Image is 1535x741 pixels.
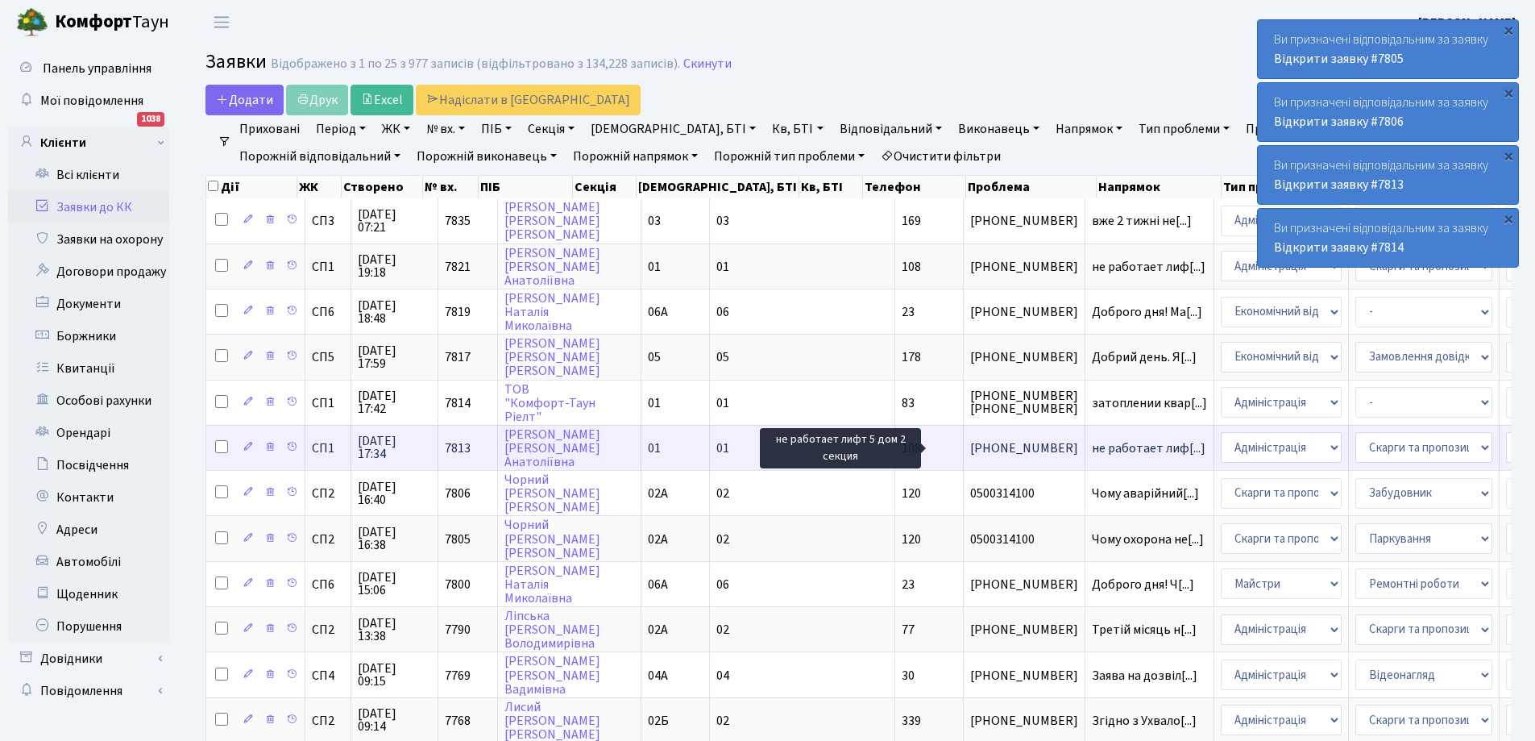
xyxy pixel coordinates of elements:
span: 01 [716,394,729,412]
span: СП2 [312,714,344,727]
a: Клієнти [8,127,169,159]
th: Напрямок [1097,176,1222,198]
th: Кв, БТІ [799,176,863,198]
a: Відкрити заявку #7805 [1274,50,1404,68]
span: СП2 [312,533,344,546]
a: Чорний[PERSON_NAME][PERSON_NAME] [504,517,600,562]
span: СП1 [312,442,344,455]
span: 02Б [648,712,669,730]
span: Таун [55,9,169,36]
span: 7768 [445,712,471,730]
span: СП2 [312,487,344,500]
a: Щоденник [8,578,169,610]
th: ЖК [297,176,342,198]
a: [PERSON_NAME][PERSON_NAME]Анатоліївна [504,426,600,471]
span: СП1 [312,397,344,410]
span: 0500314100 [970,533,1078,546]
a: Довідники [8,643,169,675]
b: Комфорт [55,9,132,35]
a: Відповідальний [833,115,948,143]
span: 02 [716,621,729,639]
span: Чому охорона не[...] [1092,531,1204,548]
span: [DATE] 19:18 [358,253,431,279]
span: 01 [648,258,661,276]
a: Мої повідомлення1038 [8,85,169,117]
span: 7835 [445,212,471,230]
span: [PHONE_NUMBER] [970,578,1078,591]
a: Порожній виконавець [410,143,563,170]
span: [PHONE_NUMBER] [970,306,1078,318]
span: 02 [716,485,729,502]
a: Договори продажу [8,256,169,288]
a: Заявки до КК [8,191,169,223]
span: [DATE] 07:21 [358,208,431,234]
span: 01 [648,394,661,412]
a: Порожній відповідальний [233,143,407,170]
span: СП2 [312,623,344,636]
span: затоплении квар[...] [1092,394,1207,412]
span: [PHONE_NUMBER] [970,669,1078,682]
span: Заявки [205,48,267,76]
span: 06А [648,576,668,593]
span: Третій місяць н[...] [1092,621,1197,639]
span: 03 [716,212,729,230]
span: 01 [648,439,661,457]
span: 02 [716,531,729,548]
div: Відображено з 1 по 25 з 977 записів (відфільтровано з 134,228 записів). [271,56,680,72]
div: Ви призначені відповідальним за заявку [1258,146,1518,204]
a: Відкрити заявку #7813 [1274,176,1404,194]
span: Заява на дозвіл[...] [1092,667,1197,685]
a: [PERSON_NAME]НаталіяМиколаївна [504,562,600,607]
a: Очистити фільтри [874,143,1007,170]
a: Тип проблеми [1132,115,1236,143]
a: ПІБ [475,115,518,143]
div: × [1500,148,1516,164]
a: Контакти [8,481,169,514]
span: 120 [902,485,921,502]
span: 01 [716,439,729,457]
a: Відкрити заявку #7814 [1274,239,1404,256]
a: Чорний[PERSON_NAME][PERSON_NAME] [504,471,600,516]
a: Проблема [1239,115,1320,143]
a: [PERSON_NAME][PERSON_NAME][PERSON_NAME] [504,335,600,380]
button: Переключити навігацію [201,9,242,35]
a: Секція [521,115,581,143]
a: Напрямок [1049,115,1129,143]
span: [DATE] 16:40 [358,481,431,506]
a: № вх. [420,115,471,143]
span: [PHONE_NUMBER] [970,214,1078,227]
span: [PHONE_NUMBER] [970,260,1078,273]
span: 7805 [445,531,471,548]
span: [PHONE_NUMBER] [970,623,1078,636]
span: Додати [216,91,273,109]
a: Документи [8,288,169,320]
span: 06 [716,576,729,593]
a: Квитанції [8,352,169,385]
a: Орендарі [8,417,169,449]
span: [DATE] 17:34 [358,435,431,460]
div: 1038 [137,112,164,127]
div: не работает лифт 5 дом 2 секция [760,428,921,468]
a: Ліпська[PERSON_NAME]Володимирівна [504,607,600,652]
span: 30 [902,667,915,685]
span: СП6 [312,306,344,318]
a: [DEMOGRAPHIC_DATA], БТІ [584,115,762,143]
a: [PERSON_NAME][PERSON_NAME]Анатоліївна [504,244,600,289]
th: Дії [206,176,297,198]
div: Ви призначені відповідальним за заявку [1258,20,1518,78]
span: 120 [902,531,921,548]
a: Порожній тип проблеми [707,143,871,170]
span: 7813 [445,439,471,457]
span: [DATE] 17:59 [358,344,431,370]
span: [PHONE_NUMBER] [970,442,1078,455]
img: logo.png [16,6,48,39]
span: 05 [648,348,661,366]
th: Секція [573,176,637,198]
span: 02А [648,485,668,502]
span: [DATE] 18:48 [358,299,431,325]
span: 02А [648,621,668,639]
span: 339 [902,712,921,730]
span: 7800 [445,576,471,593]
span: [DATE] 16:38 [358,526,431,552]
a: Посвідчення [8,449,169,481]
